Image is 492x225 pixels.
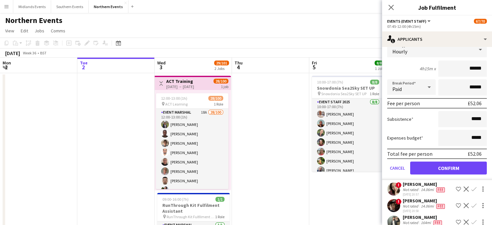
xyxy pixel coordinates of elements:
span: 29/101 [214,61,229,65]
span: RunThrough Kit Fulfilment Assistant [167,214,215,219]
span: Hourly [392,48,407,55]
div: Total fee per person [387,151,432,157]
span: Thu [235,60,243,66]
div: £52.06 [468,100,482,107]
button: Events (Event Staff) [387,19,432,24]
span: Events (Event Staff) [387,19,426,24]
div: 14.06mi [420,187,435,192]
div: [DATE] → [DATE] [166,84,194,89]
h3: RunThrough Kit Fulfilment Assistant [157,202,230,214]
span: 67/70 [474,19,487,24]
h1: Northern Events [5,16,62,25]
span: Fee [436,204,445,209]
a: Jobs [32,27,47,35]
a: Comms [48,27,68,35]
div: Not rated [403,187,420,192]
span: 2 [79,63,88,71]
h3: Snowdonia Sea2Sky SET UP [312,85,384,91]
span: 10:00-17:00 (7h) [317,80,343,84]
span: 28/100 [213,79,228,84]
a: View [3,27,17,35]
span: 12:00-13:00 (1h) [161,96,187,101]
app-job-card: 12:00-13:00 (1h)28/100 ACT Learning1 RoleEvent Marshal18A28/10012:00-13:00 (1h)[PERSON_NAME][PERS... [156,93,228,189]
span: Jobs [35,28,44,34]
div: [DATE] 20:58 [403,209,446,213]
div: 2 Jobs [214,66,229,71]
div: [PERSON_NAME] [403,214,443,220]
div: Crew has different fees then in role [435,204,446,209]
span: 3 [156,63,166,71]
button: Northern Events [89,0,128,13]
app-job-card: 10:00-17:00 (7h)8/8Snowdonia Sea2Sky SET UP Snowdonia Sea2Sky SET UP1 RoleEvent Staff 20258/810:0... [312,76,384,172]
span: 1/1 [215,197,224,202]
div: Crew has different fees then in role [435,187,446,192]
span: Tue [80,60,88,66]
span: 5 [311,63,317,71]
app-card-role: Event Staff 20258/810:00-17:00 (7h)[PERSON_NAME][PERSON_NAME][PERSON_NAME][PERSON_NAME][PERSON_NA... [312,98,384,186]
span: View [5,28,14,34]
span: 1 Role [215,214,224,219]
div: 1 job [221,84,228,89]
div: Not rated [403,204,420,209]
div: Applicants [382,31,492,47]
span: ! [396,199,401,205]
span: Week 36 [21,51,38,55]
span: ! [396,182,401,188]
div: 1 Job [375,66,383,71]
span: Paid [392,86,402,92]
div: 4h15m x [420,66,436,72]
span: Edit [21,28,28,34]
div: 07:45-12:00 (4h15m) [387,24,487,29]
div: BST [40,51,47,55]
div: Fee per person [387,100,420,107]
button: Cancel [387,162,408,174]
div: £52.06 [468,151,482,157]
label: Expenses budget [387,135,423,141]
span: Fri [312,60,317,66]
div: [PERSON_NAME] [403,181,446,187]
span: 1 Role [370,91,379,96]
h3: Job Fulfilment [382,3,492,12]
span: 4 [234,63,243,71]
span: Fee [436,187,445,192]
label: Subsistence [387,116,413,122]
a: Edit [18,27,31,35]
span: Comms [51,28,65,34]
div: [DATE] 20:57 [403,192,446,197]
span: 1 Role [214,102,223,107]
span: 09:00-16:00 (7h) [162,197,189,202]
button: Confirm [410,162,487,174]
span: Wed [157,60,166,66]
span: Snowdonia Sea2Sky SET UP [321,91,366,96]
span: ACT Learning [165,102,188,107]
h3: ACT Training [166,78,194,84]
span: 28/100 [208,96,223,101]
span: 1 [2,63,11,71]
span: Mon [3,60,11,66]
div: [PERSON_NAME] [403,198,446,204]
button: Southern Events [51,0,89,13]
div: [DATE] [5,50,20,56]
span: 8/8 [370,80,379,84]
div: 14.06mi [420,204,435,209]
button: Midlands Events [13,0,51,13]
span: 8/8 [375,61,384,65]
